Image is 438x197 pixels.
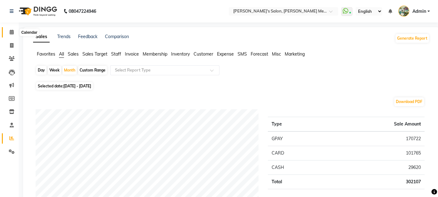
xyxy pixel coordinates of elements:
[396,34,429,43] button: Generate Report
[398,6,409,17] img: Admin
[326,131,425,146] td: 170722
[412,8,426,15] span: Admin
[63,84,91,88] span: [DATE] - [DATE]
[78,66,107,75] div: Custom Range
[68,51,79,57] span: Sales
[105,34,129,39] a: Comparison
[111,51,121,57] span: Staff
[268,175,326,189] td: Total
[268,117,326,132] th: Type
[59,51,64,57] span: All
[272,51,281,57] span: Misc
[78,34,97,39] a: Feedback
[285,51,305,57] span: Marketing
[251,51,268,57] span: Forecast
[326,175,425,189] td: 302107
[143,51,167,57] span: Membership
[326,160,425,175] td: 29620
[82,51,107,57] span: Sales Target
[48,66,61,75] div: Week
[394,97,424,106] button: Download PDF
[57,34,71,39] a: Trends
[36,66,47,75] div: Day
[36,82,93,90] span: Selected date:
[16,2,59,20] img: logo
[194,51,213,57] span: Customer
[268,146,326,160] td: CARD
[326,117,425,132] th: Sale Amount
[238,51,247,57] span: SMS
[125,51,139,57] span: Invoice
[37,51,55,57] span: Favorites
[268,131,326,146] td: GPAY
[217,51,234,57] span: Expense
[326,146,425,160] td: 101765
[62,66,77,75] div: Month
[20,29,39,36] div: Calendar
[171,51,190,57] span: Inventory
[69,2,96,20] b: 08047224946
[268,160,326,175] td: CASH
